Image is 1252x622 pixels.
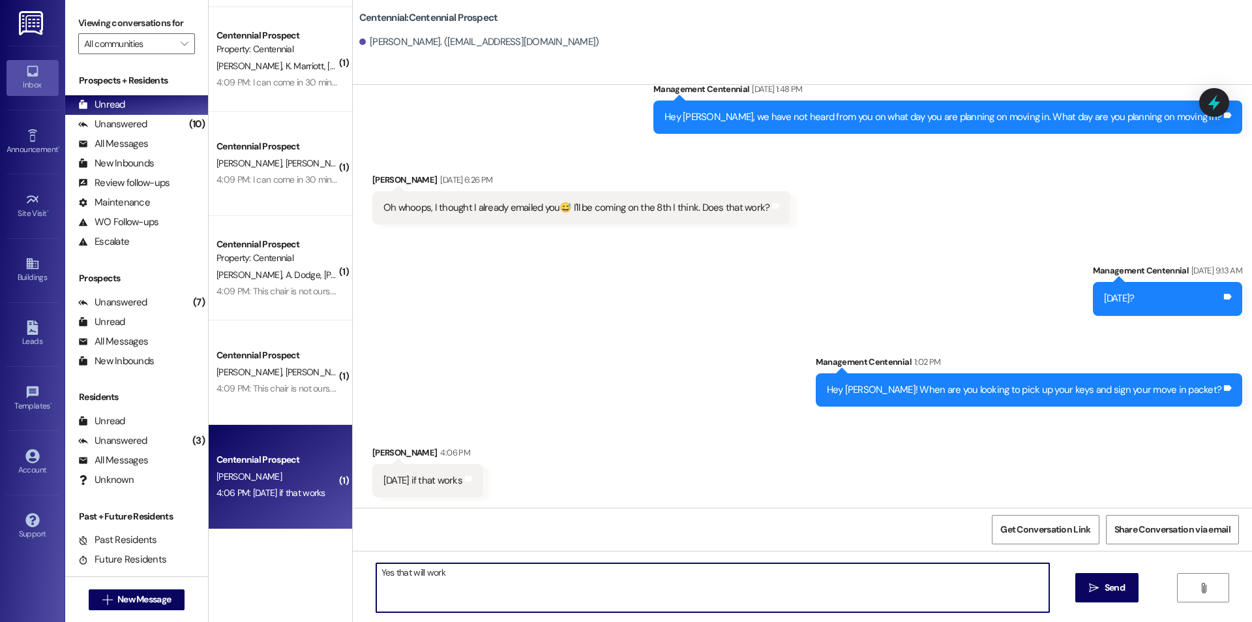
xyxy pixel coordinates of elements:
div: Prospects + Residents [65,74,208,87]
div: Hey [PERSON_NAME], we have not heard from you on what day you are planning on moving in. What day... [664,110,1221,124]
div: [PERSON_NAME] [372,173,791,191]
div: New Inbounds [78,157,154,170]
div: [DATE] 9:13 AM [1188,264,1242,277]
div: Centennial Prospect [216,238,337,251]
div: Unanswered [78,296,147,309]
div: [DATE] if that works [383,474,462,488]
span: [PERSON_NAME] [216,60,286,72]
div: (7) [190,292,208,313]
div: [DATE] 6:26 PM [437,173,492,187]
div: Property: Centennial [216,42,337,56]
button: New Message [89,589,185,610]
b: Centennial: Centennial Prospect [359,11,498,25]
div: Future Residents [78,553,166,567]
div: All Messages [78,137,148,151]
div: 4:09 PM: This chair is not ours. It was there when we moved in. We notified the office about this... [216,382,1148,394]
a: Support [7,509,59,544]
span: [PERSON_NAME] [285,157,354,169]
div: Centennial Prospect [216,453,337,467]
div: Property: Centennial [216,251,337,265]
div: Management Centennial [816,355,1243,373]
span: [PERSON_NAME] [216,269,286,281]
button: Share Conversation via email [1106,515,1239,544]
span: • [58,143,60,152]
div: Management Centennial [653,82,1242,101]
div: 4:09 PM: I can come in 30 minutes! [216,174,350,185]
div: Escalate [78,235,129,249]
i:  [181,39,188,49]
div: Unread [78,414,125,428]
span: [PERSON_NAME] [323,269,393,281]
span: [PERSON_NAME] [216,157,286,169]
div: [DATE] 1:48 PM [749,82,802,96]
div: Residents [65,390,208,404]
div: Past Residents [78,533,157,547]
div: Maintenance [78,196,150,210]
span: [PERSON_NAME] [327,60,396,72]
div: [PERSON_NAME] [372,446,483,464]
a: Leads [7,317,59,352]
div: Centennial Prospect [216,349,337,362]
input: All communities [84,33,174,54]
span: K. Marriott [285,60,327,72]
div: Review follow-ups [78,176,170,190]
span: A. Dodge [285,269,323,281]
div: Hey [PERSON_NAME]! When are you looking to pick up your keys and sign your move in packet? [827,383,1222,397]
div: Unknown [78,473,134,487]
div: Unread [78,315,125,329]
div: 4:09 PM: This chair is not ours. It was there when we moved in. We notified the office about this... [216,285,1148,297]
div: Centennial Prospect [216,140,337,153]
span: New Message [117,593,171,606]
div: 4:06 PM [437,446,469,459]
button: Get Conversation Link [992,515,1099,544]
i:  [1199,583,1208,593]
div: 1:02 PM [911,355,940,369]
div: [DATE]? [1104,292,1135,305]
a: Templates • [7,381,59,416]
div: Management Centennial [1093,264,1242,282]
div: Past + Future Residents [65,510,208,523]
div: 4:06 PM: [DATE] if that works [216,487,325,499]
div: All Messages [78,335,148,349]
i:  [102,595,112,605]
textarea: Yes that will work [376,563,1049,612]
button: Send [1075,573,1139,602]
span: • [50,399,52,409]
span: Get Conversation Link [1000,523,1090,536]
div: Unanswered [78,434,147,448]
a: Site Visit • [7,189,59,224]
a: Buildings [7,253,59,288]
div: (3) [189,431,208,451]
span: • [47,207,49,216]
div: Unread [78,98,125,112]
div: Centennial Prospect [216,29,337,42]
div: Unanswered [78,117,147,131]
span: [PERSON_NAME] [216,366,286,378]
span: [PERSON_NAME] [216,471,282,482]
label: Viewing conversations for [78,13,195,33]
div: Oh whoops, I thought I already emailed you😅 I'll be coming on the 8th I think. Does that work? [383,201,770,215]
span: [PERSON_NAME] [285,366,354,378]
span: Share Conversation via email [1114,523,1230,536]
div: 4:09 PM: I can come in 30 minutes! [216,76,350,88]
div: All Messages [78,454,148,467]
a: Account [7,445,59,480]
div: Prospects [65,272,208,285]
span: Send [1105,581,1125,595]
div: WO Follow-ups [78,215,158,229]
div: (10) [186,114,208,134]
div: New Inbounds [78,354,154,368]
img: ResiDesk Logo [19,11,46,35]
i:  [1089,583,1099,593]
a: Inbox [7,60,59,95]
div: [PERSON_NAME]. ([EMAIL_ADDRESS][DOMAIN_NAME]) [359,35,599,49]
